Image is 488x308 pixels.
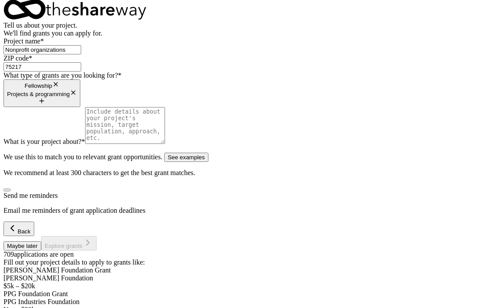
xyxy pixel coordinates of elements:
[4,72,122,79] label: What type of grants are you looking for?
[4,62,81,72] input: 12345 (U.S. only)
[4,258,484,266] div: Fill out your project details to apply to grants like:
[4,282,484,290] div: $5k – $20k
[4,79,80,107] button: FellowshipProjects & programming
[4,138,85,145] label: What is your project about?
[4,37,44,45] label: Project name
[7,81,77,89] div: Fellowship
[164,153,208,162] button: See examples
[4,54,32,62] label: ZIP code
[4,45,81,54] input: After school program
[4,153,208,161] span: We use this to match you to relevant grant opportunities.
[4,222,34,236] button: Back
[4,274,484,282] div: [PERSON_NAME] Foundation
[4,21,484,29] div: Tell us about your project.
[4,251,484,258] div: 709 applications are open
[4,29,484,37] div: We'll find grants you can apply for.
[4,266,484,274] div: [PERSON_NAME] Foundation Grant
[41,236,97,251] button: Explore grants
[4,192,58,199] label: Send me reminders
[4,298,484,306] div: PPG Industries Foundation
[7,89,77,97] div: Projects & programming
[4,290,484,298] div: PPG Foundation Grant
[4,169,484,177] p: We recommend at least 300 characters to get the best grant matches.
[4,207,484,215] p: Email me reminders of grant application deadlines
[4,241,41,251] button: Maybe later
